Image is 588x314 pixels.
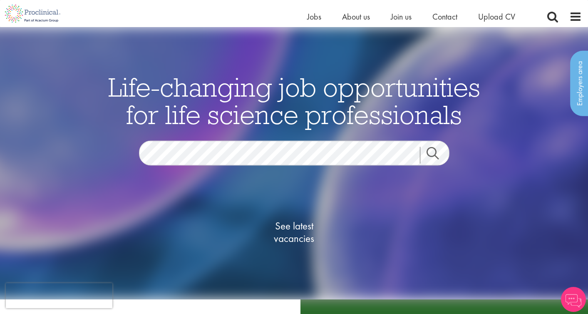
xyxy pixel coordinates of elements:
[108,70,480,131] span: Life-changing job opportunities for life science professionals
[253,219,336,244] span: See latest vacancies
[478,11,515,22] a: Upload CV
[307,11,321,22] a: Jobs
[342,11,370,22] a: About us
[253,186,336,278] a: See latestvacancies
[6,283,112,308] iframe: reCAPTCHA
[391,11,412,22] a: Join us
[561,287,586,312] img: Chatbot
[432,11,457,22] a: Contact
[420,147,456,163] a: Job search submit button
